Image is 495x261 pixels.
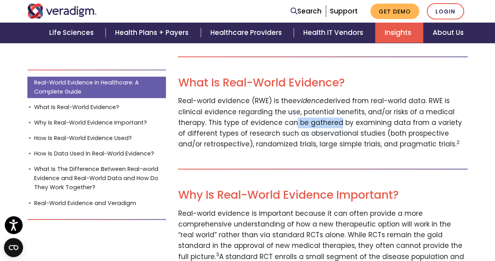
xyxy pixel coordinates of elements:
a: Insights [375,23,423,43]
iframe: Drift Chat Widget [343,204,485,251]
h2: Why Is Real-World Evidence Important? [178,188,468,202]
a: Health IT Vendors [294,23,375,43]
sup: 2 [456,139,459,146]
button: Open CMP widget [4,238,23,257]
a: What Is Real-World Evidence? [27,101,166,113]
a: What Is The Difference Between Real-world Evidence and Real-World Data and How Do They Work Toget... [27,163,166,194]
a: How Is Data Used In Real-World Evidence? [27,148,166,160]
a: Search [291,6,322,17]
sup: 3 [216,251,219,258]
a: Real-World Evidence and Veradigm [27,197,166,209]
a: Login [427,3,464,19]
a: Health Plans + Payers [106,23,200,43]
a: Healthcare Providers [201,23,294,43]
a: Life Sciences [40,23,106,43]
em: evidence [292,96,324,106]
a: Support [330,6,358,16]
a: Get Demo [370,4,419,19]
a: How Is Real-World Evidence Used? [27,132,166,144]
a: Why Is Real-World Evidence Important? [27,117,166,129]
p: Real-world evidence (RWE) is the derived from real-world data. RWE is clinical evidence regarding... [178,96,468,150]
a: About Us [423,23,473,43]
a: Real-World Evidence in Healthcare: A Complete Guide [27,77,166,98]
img: Veradigm logo [27,4,97,19]
h2: What Is Real-World Evidence? [178,76,468,90]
